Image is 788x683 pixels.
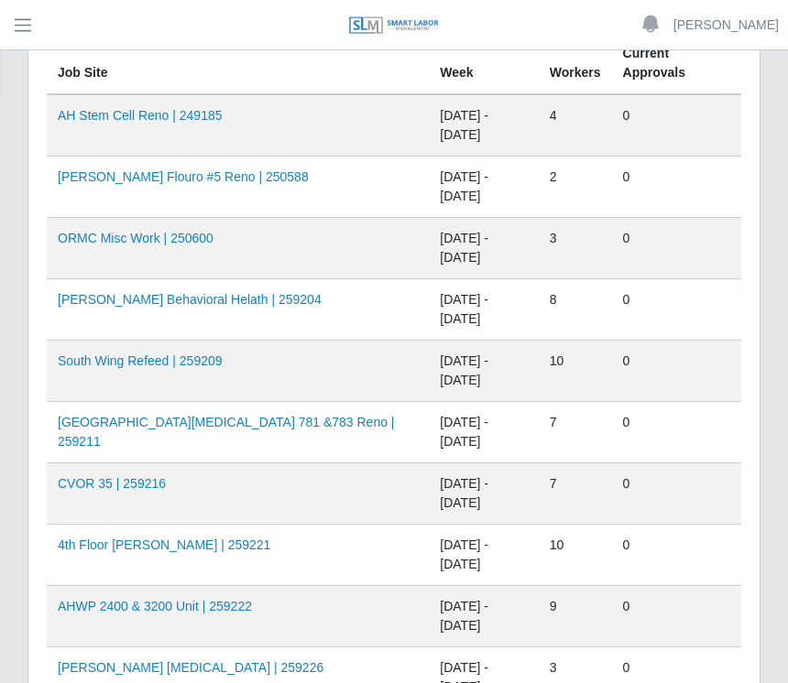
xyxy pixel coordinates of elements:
[539,157,612,218] td: 2
[539,279,612,341] td: 8
[429,402,538,463] td: [DATE] - [DATE]
[612,218,741,279] td: 0
[612,94,741,157] td: 0
[539,341,612,402] td: 10
[58,169,309,184] a: [PERSON_NAME] Flouro #5 Reno | 250588
[612,402,741,463] td: 0
[58,292,322,307] a: [PERSON_NAME] Behavioral Helath | 259204
[612,279,741,341] td: 0
[348,16,440,36] img: SLM Logo
[58,353,223,368] a: South Wing Refeed | 259209
[58,415,395,449] a: [GEOGRAPHIC_DATA][MEDICAL_DATA] 781 &783 Reno | 259211
[539,525,612,586] td: 10
[539,218,612,279] td: 3
[429,586,538,647] td: [DATE] - [DATE]
[47,33,429,95] th: job site
[429,279,538,341] td: [DATE] - [DATE]
[539,463,612,525] td: 7
[429,33,538,95] th: Week
[612,586,741,647] td: 0
[612,341,741,402] td: 0
[58,231,213,245] a: ORMC Misc Work | 250600
[58,599,252,613] a: AHWP 2400 & 3200 Unit | 259222
[539,402,612,463] td: 7
[429,341,538,402] td: [DATE] - [DATE]
[58,476,166,491] a: CVOR 35 | 259216
[429,525,538,586] td: [DATE] - [DATE]
[673,16,779,35] a: [PERSON_NAME]
[58,537,270,552] a: 4th Floor [PERSON_NAME] | 259221
[429,463,538,525] td: [DATE] - [DATE]
[58,660,323,675] a: [PERSON_NAME] [MEDICAL_DATA] | 259226
[539,586,612,647] td: 9
[612,157,741,218] td: 0
[539,94,612,157] td: 4
[612,525,741,586] td: 0
[429,157,538,218] td: [DATE] - [DATE]
[612,33,741,95] th: Current Approvals
[429,218,538,279] td: [DATE] - [DATE]
[539,33,612,95] th: Workers
[58,108,223,123] a: AH Stem Cell Reno | 249185
[612,463,741,525] td: 0
[429,94,538,157] td: [DATE] - [DATE]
